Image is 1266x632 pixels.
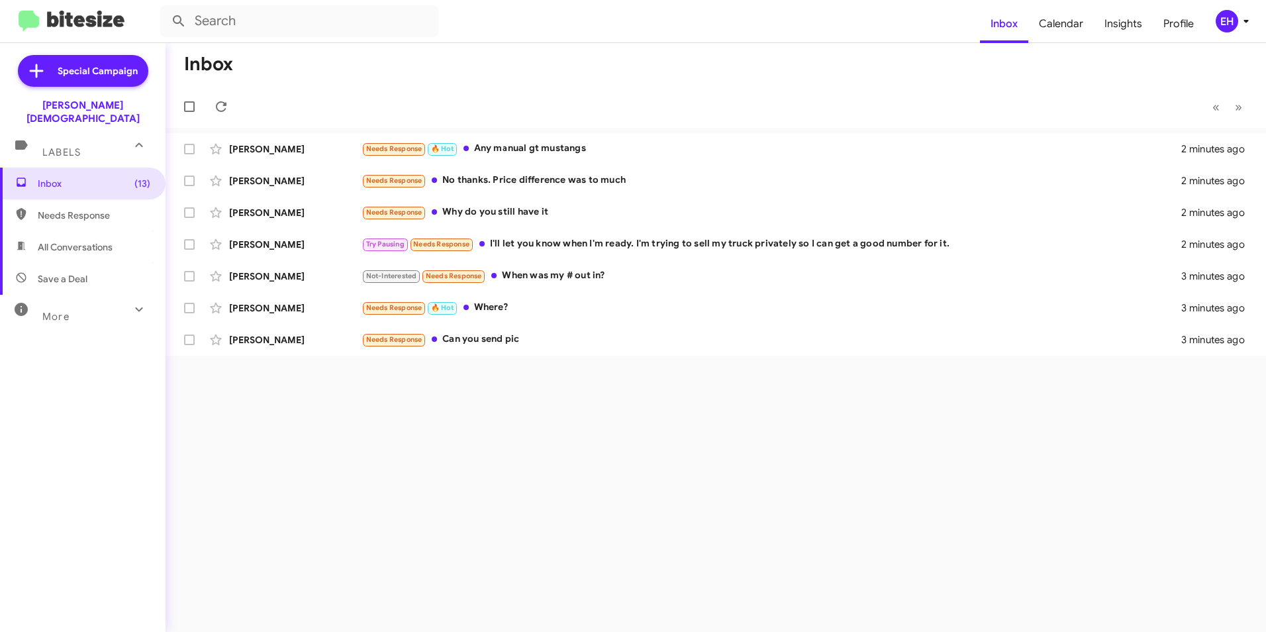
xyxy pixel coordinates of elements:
div: 3 minutes ago [1181,301,1255,315]
div: [PERSON_NAME] [229,206,362,219]
input: Search [160,5,438,37]
span: Inbox [38,177,150,190]
a: Inbox [980,5,1028,43]
div: When was my # out in? [362,268,1181,284]
span: Needs Response [413,240,469,248]
a: Profile [1153,5,1204,43]
span: Labels [42,146,81,158]
span: Try Pausing [366,240,405,248]
a: Special Campaign [18,55,148,87]
div: [PERSON_NAME] [229,301,362,315]
span: Needs Response [38,209,150,222]
div: 3 minutes ago [1181,333,1255,346]
span: Needs Response [366,144,422,153]
div: 2 minutes ago [1181,174,1255,187]
div: Why do you still have it [362,205,1181,220]
span: Save a Deal [38,272,87,286]
div: [PERSON_NAME] [229,238,362,251]
span: Not-Interested [366,272,417,280]
div: 2 minutes ago [1181,142,1255,156]
span: 🔥 Hot [431,144,454,153]
span: Needs Response [366,335,422,344]
div: EH [1216,10,1238,32]
a: Insights [1094,5,1153,43]
a: Calendar [1028,5,1094,43]
div: 3 minutes ago [1181,270,1255,283]
div: [PERSON_NAME] [229,142,362,156]
h1: Inbox [184,54,233,75]
div: [PERSON_NAME] [229,333,362,346]
span: Needs Response [366,303,422,312]
span: All Conversations [38,240,113,254]
button: Next [1227,93,1250,121]
span: Special Campaign [58,64,138,78]
div: Can you send pic [362,332,1181,347]
div: I'll let you know when I'm ready. I'm trying to sell my truck privately so I can get a good numbe... [362,237,1181,252]
span: Needs Response [426,272,482,280]
div: [PERSON_NAME] [229,174,362,187]
span: 🔥 Hot [431,303,454,312]
span: (13) [134,177,150,190]
span: Needs Response [366,208,422,217]
span: » [1235,99,1242,115]
button: Previous [1204,93,1228,121]
div: 2 minutes ago [1181,206,1255,219]
div: [PERSON_NAME] [229,270,362,283]
div: Any manual gt mustangs [362,141,1181,156]
span: « [1212,99,1220,115]
div: Where? [362,300,1181,315]
nav: Page navigation example [1205,93,1250,121]
button: EH [1204,10,1251,32]
span: More [42,311,70,323]
div: No thanks. Price difference was to much [362,173,1181,188]
span: Needs Response [366,176,422,185]
div: 2 minutes ago [1181,238,1255,251]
